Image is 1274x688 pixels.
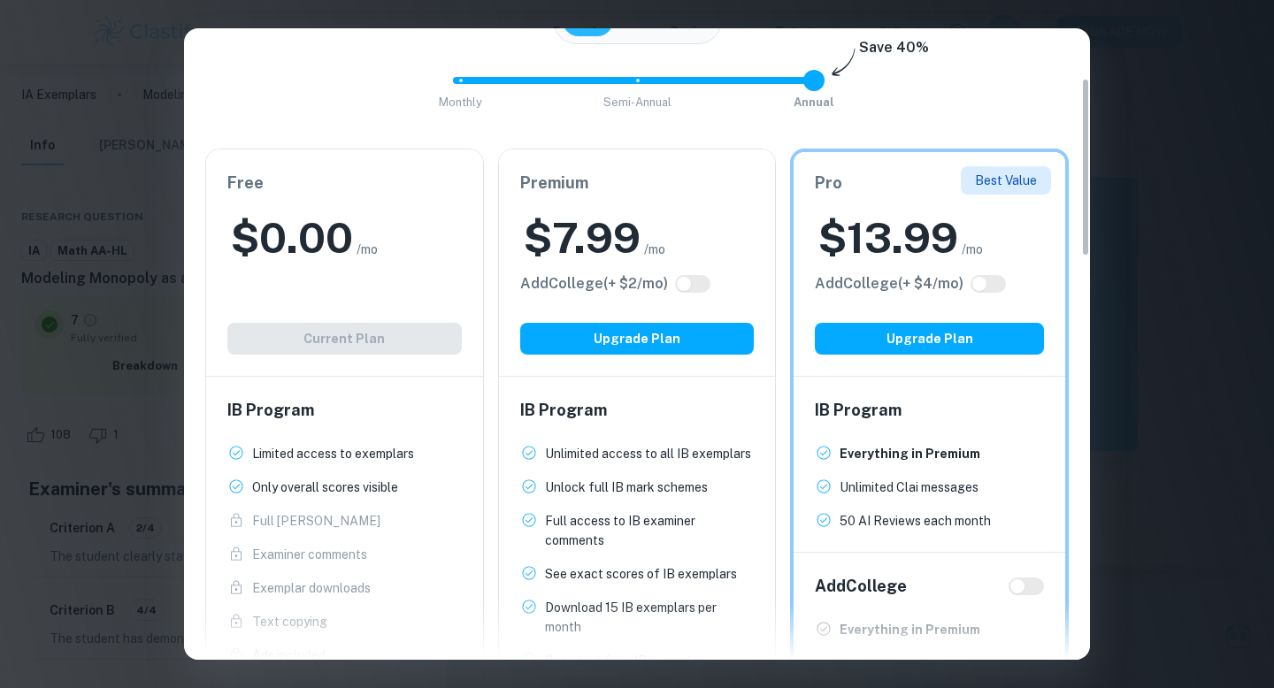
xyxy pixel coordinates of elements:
[520,171,755,195] h6: Premium
[439,96,482,109] span: Monthly
[815,574,907,599] h6: Add College
[545,598,755,637] p: Download 15 IB exemplars per month
[815,323,1044,355] button: Upgrade Plan
[794,96,834,109] span: Annual
[545,478,708,497] p: Unlock full IB mark schemes
[603,96,672,109] span: Semi-Annual
[962,240,983,259] span: /mo
[357,240,378,259] span: /mo
[840,478,979,497] p: Unlimited Clai messages
[815,273,963,294] h6: Click to see all the additional College features.
[227,398,462,423] h6: IB Program
[815,398,1044,423] h6: IB Program
[252,545,367,564] p: Examiner comments
[545,444,751,463] p: Unlimited access to all IB exemplars
[840,444,980,463] p: Everything in Premium
[545,564,737,584] p: See exact scores of IB exemplars
[520,323,755,355] button: Upgrade Plan
[252,511,380,531] p: Full [PERSON_NAME]
[252,478,398,497] p: Only overall scores visible
[644,240,665,259] span: /mo
[815,171,1044,195] h6: Pro
[520,273,668,294] h6: Click to see all the additional College features.
[252,444,414,463] p: Limited access to exemplars
[252,578,371,598] p: Exemplar downloads
[859,37,929,67] h6: Save 40%
[832,48,856,78] img: subscription-arrow.svg
[227,171,462,195] h6: Free
[524,210,641,266] h2: $ 7.99
[818,210,958,266] h2: $ 13.99
[975,171,1037,190] p: Best Value
[840,511,991,531] p: 50 AI Reviews each month
[231,210,353,266] h2: $ 0.00
[545,511,755,550] p: Full access to IB examiner comments
[520,398,755,423] h6: IB Program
